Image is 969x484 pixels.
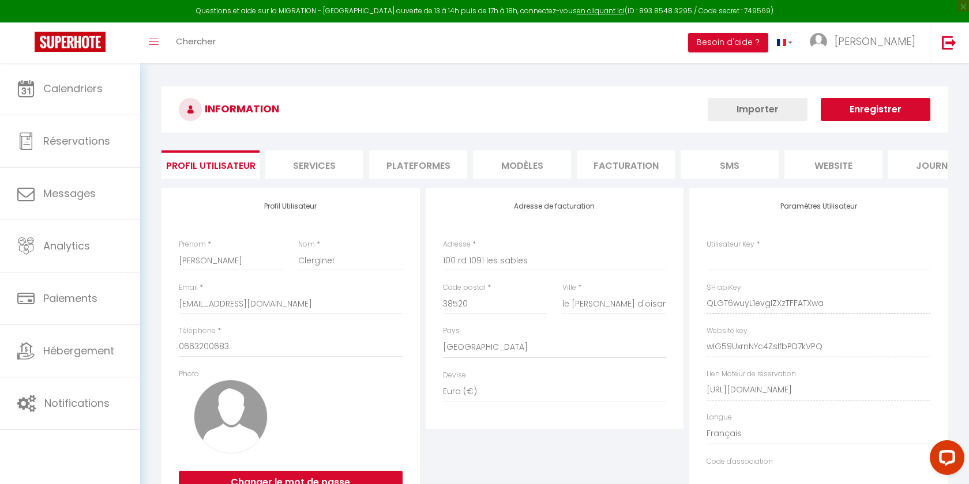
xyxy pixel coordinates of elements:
button: Besoin d'aide ? [688,33,768,52]
label: Photo [179,369,199,380]
button: Importer [708,98,807,121]
h4: Paramètres Utilisateur [707,202,930,210]
label: Pays [443,326,460,336]
img: Super Booking [35,32,106,52]
iframe: LiveChat chat widget [921,436,969,484]
span: [PERSON_NAME] [835,34,915,48]
li: Services [265,150,363,179]
label: Lien Moteur de réservation [707,369,796,380]
label: Code d'association [707,456,773,467]
img: avatar.png [194,380,268,453]
label: Ville [562,282,576,293]
span: Messages [43,186,96,201]
h4: Profil Utilisateur [179,202,403,210]
label: Téléphone [179,326,216,336]
li: website [784,150,882,179]
label: Adresse [443,239,471,250]
label: SH apiKey [707,282,741,293]
a: ... [PERSON_NAME] [801,22,930,63]
span: Hébergement [43,343,114,358]
li: Facturation [577,150,675,179]
label: Langue [707,412,732,423]
span: Notifications [44,396,110,410]
span: Chercher [176,35,216,47]
button: Enregistrer [821,98,930,121]
label: Nom [298,239,315,250]
li: Profil Utilisateur [161,150,260,179]
h4: Adresse de facturation [443,202,667,210]
li: MODÈLES [473,150,571,179]
span: Réservations [43,134,110,148]
label: Devise [443,370,466,381]
label: Utilisateur Key [707,239,754,250]
span: Paiements [43,291,97,305]
label: Prénom [179,239,206,250]
a: en cliquant ici [577,6,625,16]
li: SMS [681,150,779,179]
a: Chercher [167,22,224,63]
span: Analytics [43,239,90,253]
label: Code postal [443,282,486,293]
span: Calendriers [43,81,103,96]
img: logout [942,35,956,50]
label: Email [179,282,198,293]
li: Plateformes [369,150,467,179]
img: ... [810,33,827,50]
label: Website key [707,326,748,336]
h3: INFORMATION [161,86,948,133]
